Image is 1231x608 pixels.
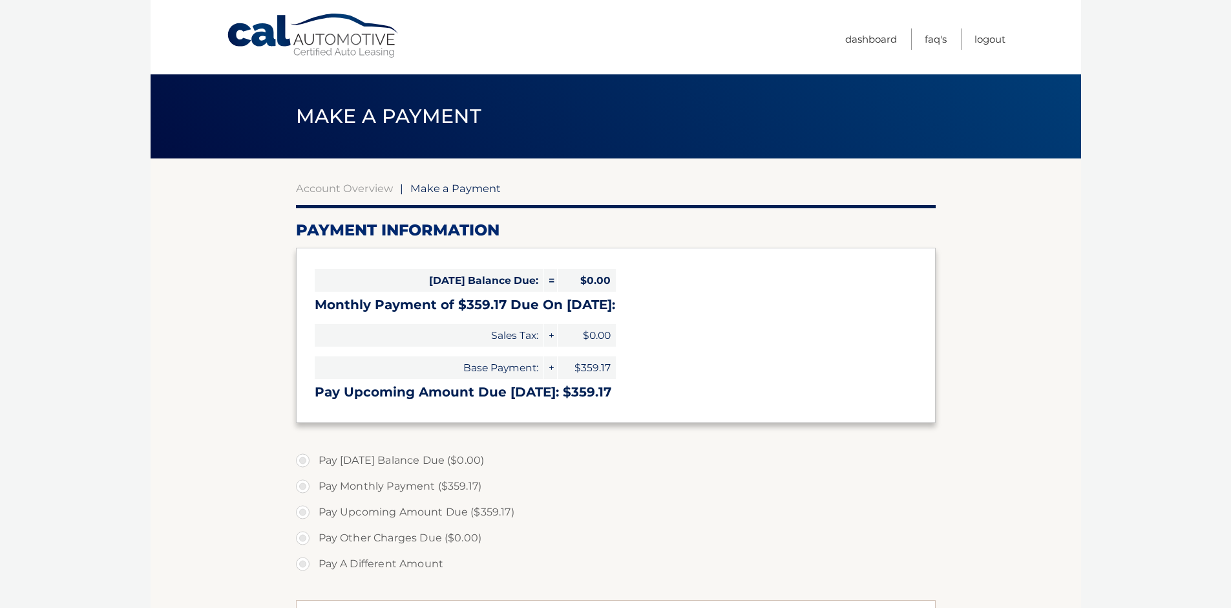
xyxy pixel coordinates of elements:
[558,356,616,379] span: $359.17
[315,384,917,400] h3: Pay Upcoming Amount Due [DATE]: $359.17
[296,104,481,128] span: Make a Payment
[296,525,936,551] label: Pay Other Charges Due ($0.00)
[974,28,1005,50] a: Logout
[544,356,557,379] span: +
[558,269,616,292] span: $0.00
[315,297,917,313] h3: Monthly Payment of $359.17 Due On [DATE]:
[558,324,616,347] span: $0.00
[226,13,401,59] a: Cal Automotive
[845,28,897,50] a: Dashboard
[296,448,936,473] label: Pay [DATE] Balance Due ($0.00)
[315,269,543,292] span: [DATE] Balance Due:
[544,324,557,347] span: +
[315,324,543,347] span: Sales Tax:
[296,221,936,240] h2: Payment Information
[400,182,403,195] span: |
[315,356,543,379] span: Base Payment:
[410,182,501,195] span: Make a Payment
[296,473,936,499] label: Pay Monthly Payment ($359.17)
[296,182,393,195] a: Account Overview
[544,269,557,292] span: =
[296,551,936,577] label: Pay A Different Amount
[296,499,936,525] label: Pay Upcoming Amount Due ($359.17)
[925,28,947,50] a: FAQ's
